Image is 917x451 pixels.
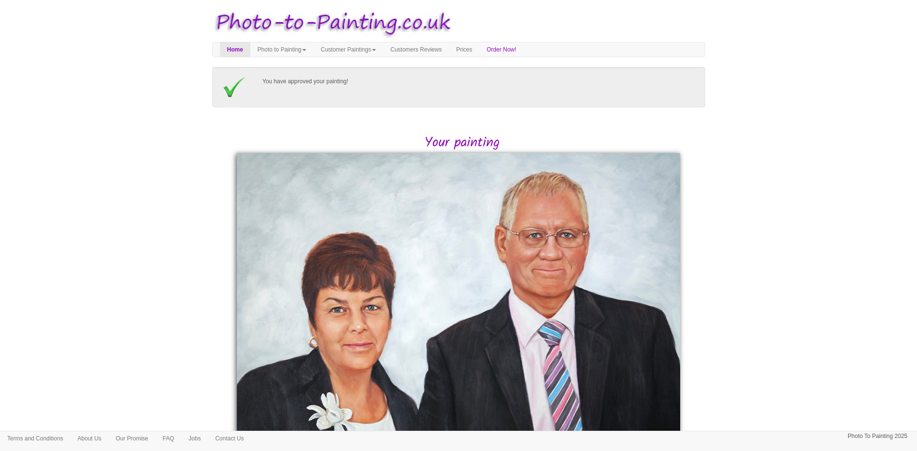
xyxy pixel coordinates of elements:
a: Prices [449,42,479,57]
img: Photo to Painting [207,5,454,42]
a: Jobs [181,431,208,446]
a: Our Promise [108,431,155,446]
a: Photo to Painting [250,42,313,57]
a: Customers Reviews [383,42,449,57]
p: You have approved your painting! [262,77,696,87]
h2: Your painting [220,136,705,151]
p: Photo To Painting 2025 [848,431,907,441]
a: Home [220,42,250,57]
a: Contact Us [208,431,251,446]
img: Approved [222,77,246,98]
a: Customer Paintings [313,42,383,57]
a: Order Now! [479,42,523,57]
a: About Us [70,431,108,446]
a: FAQ [155,431,181,446]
